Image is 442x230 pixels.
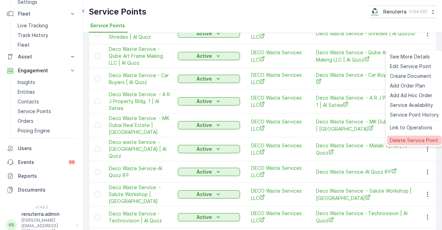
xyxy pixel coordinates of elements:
[15,30,79,40] a: Track History
[109,91,171,112] span: Deco Waste Service - A R J Property Bldg. 1 | Al Satwa
[196,168,212,175] p: Active
[316,210,420,224] a: Deco Waste Service - Technovision | Al Quoz
[95,122,100,128] div: Toggle Row Selected
[196,30,212,37] p: Active
[18,98,39,105] p: Contacts
[95,31,100,36] div: Toggle Row Selected
[390,124,432,131] span: Link to Operations
[4,183,79,197] a: Documents
[196,191,212,198] p: Active
[109,210,171,224] a: Deco Waste Service - Technovision | Al Quoz
[370,8,381,16] img: Screenshot_2024-07-26_at_13.33.01.png
[390,73,431,80] span: Create Document
[316,118,420,132] span: Deco Waste Service - MK Dubai Real Estate | [GEOGRAPHIC_DATA]
[390,111,439,118] span: Service Point History
[178,29,240,38] button: Active
[390,82,425,89] span: Add Order Plan
[69,159,75,165] p: 99
[15,116,79,126] a: Orders
[316,49,420,63] a: Deco Waste Service - Qube Art Frame Making LLC | Al Quoz
[178,121,240,129] button: Active
[15,97,79,107] a: Contacts
[95,99,100,104] div: Toggle Row Selected
[178,52,240,60] button: Active
[109,115,171,136] a: Deco Waste Service - MK Dubai Real Estate | Umm Ramool
[383,8,406,15] p: Renuterra
[251,72,305,86] a: DECO Waste Services LLC
[4,64,79,77] button: Engagement
[4,155,79,169] a: Events99
[251,210,305,224] a: DECO Waste Services LLC
[178,190,240,199] button: Active
[251,26,305,40] a: DECO Waste Services LLC
[390,63,431,70] span: Edit Service Point
[251,187,305,202] span: DECO Waste Services LLC
[15,107,79,116] a: Service Points
[4,141,79,155] a: Users
[316,187,420,202] a: Deco Waste Service - Salute Workshop | Khawaneej
[109,184,171,205] span: Deco Waste Service - Salute Workshop | [GEOGRAPHIC_DATA]
[316,72,420,86] span: Deco Waste Service - Car Buyers | Al Quoz
[15,21,79,30] a: Live Tracking
[387,81,442,91] a: Add Order Plan
[370,6,436,18] button: Renuterra(+04:00)
[178,145,240,153] button: Active
[251,94,305,109] a: DECO Waste Services LLC
[196,75,212,82] p: Active
[18,159,64,166] p: Events
[178,168,240,176] button: Active
[251,118,305,132] a: DECO Waste Services LLC
[4,169,79,183] a: Reports
[316,118,420,132] a: Deco Waste Service - MK Dubai Real Estate | Umm Ramool
[18,10,65,17] p: Fleet
[251,165,305,179] a: DECO Waste Services LLC
[95,214,100,220] div: Toggle Row Selected
[15,40,79,50] a: Fleet
[95,76,100,82] div: Toggle Row Selected
[18,42,30,48] p: Fleet
[316,142,420,156] a: Deco Waste Service - Malaki Tyres | Al Quoz
[178,75,240,83] button: Active
[387,91,442,100] a: Add Ad Hoc Order
[316,94,420,109] a: Deco Waste Service - A R J Property Bldg. 1 | Al Satwa
[109,184,171,205] a: Deco Waste Service - Salute Workshop | Khawaneej
[109,46,171,66] span: Deco Waste Service - Qube Art Frame Making LLC | Al Quoz
[109,72,171,86] a: Deco Waste Service - Car Buyers | Al Quoz
[21,211,73,218] p: renuterra.admin
[196,146,212,153] p: Active
[390,102,433,109] span: Service Availability
[18,32,48,39] p: Track History
[15,87,79,97] a: Entities
[316,30,420,37] a: Deco Waste Service - Shredex | Al Quoz
[109,165,171,179] a: Deco Waste Service-Al Quoz IFF
[387,52,442,62] a: See More Details
[316,187,420,202] span: Deco Waste Service - Salute Workshop | [GEOGRAPHIC_DATA]
[109,139,171,159] span: Deco waste Service - [GEOGRAPHIC_DATA] | Al Quoz
[390,137,438,144] span: Delete Service Point
[109,115,171,136] span: Deco Waste Service - MK Dubai Real Estate | [GEOGRAPHIC_DATA]
[109,27,171,40] a: Deco Waste Service - Shredex | Al Quoz
[251,49,305,63] a: DECO Waste Services LLC
[18,53,65,60] p: Asset
[95,146,100,152] div: Toggle Row Selected
[196,122,212,129] p: Active
[95,169,100,175] div: Toggle Row Selected
[196,53,212,59] p: Active
[178,213,240,221] button: Active
[90,22,125,29] span: Service Points
[409,9,427,15] p: ( +04:00 )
